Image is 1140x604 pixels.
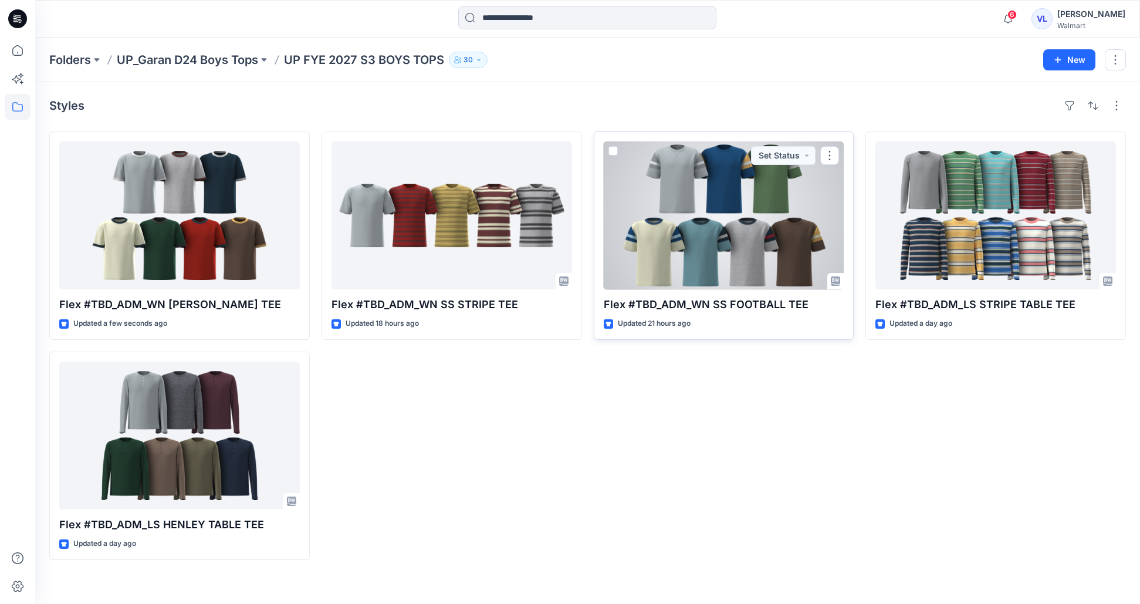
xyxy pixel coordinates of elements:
p: Flex #TBD_ADM_WN SS FOOTBALL TEE [604,296,844,313]
p: Updated a day ago [889,318,952,330]
p: Updated a day ago [73,538,136,550]
a: Flex #TBD_ADM_LS HENLEY TABLE TEE [59,362,300,509]
p: Updated a few seconds ago [73,318,167,330]
p: Flex #TBD_ADM_LS HENLEY TABLE TEE [59,517,300,533]
p: UP FYE 2027 S3 BOYS TOPS [284,52,444,68]
p: Updated 21 hours ago [618,318,691,330]
a: Folders [49,52,91,68]
div: Walmart [1057,21,1125,30]
p: Flex #TBD_ADM_WN SS STRIPE TEE [331,296,572,313]
a: Flex #TBD_ADM_WN SS RINGER TEE [59,141,300,289]
span: 6 [1007,10,1017,19]
p: Flex #TBD_ADM_WN [PERSON_NAME] TEE [59,296,300,313]
p: Flex #TBD_ADM_LS STRIPE TABLE TEE [875,296,1116,313]
button: 30 [449,52,488,68]
div: VL [1031,8,1053,29]
p: Updated 18 hours ago [346,318,419,330]
a: Flex #TBD_ADM_WN SS FOOTBALL TEE [604,141,844,289]
h4: Styles [49,99,84,113]
a: Flex #TBD_ADM_LS STRIPE TABLE TEE [875,141,1116,289]
a: UP_Garan D24 Boys Tops [117,52,258,68]
a: Flex #TBD_ADM_WN SS STRIPE TEE [331,141,572,289]
p: 30 [464,53,473,66]
div: [PERSON_NAME] [1057,7,1125,21]
button: New [1043,49,1095,70]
